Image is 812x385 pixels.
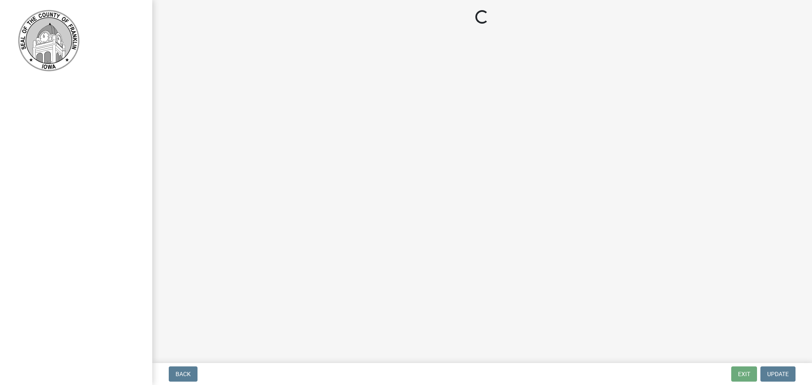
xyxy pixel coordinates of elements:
button: Exit [731,366,757,382]
button: Update [760,366,796,382]
span: Back [176,371,191,377]
span: Update [767,371,789,377]
img: Franklin County, Iowa [17,9,80,72]
button: Back [169,366,198,382]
